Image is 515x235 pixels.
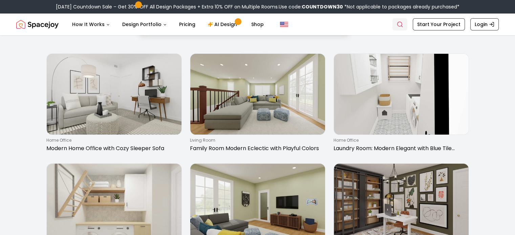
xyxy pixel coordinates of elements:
b: COUNTDOWN30 [302,3,343,10]
button: How It Works [67,18,115,31]
a: Laundry Room: Modern Elegant with Blue Tile Floorhome officeLaundry Room: Modern Elegant with Blu... [334,53,469,155]
p: living room [190,138,323,143]
a: Spacejoy [16,18,59,31]
img: Laundry Room: Modern Elegant with Blue Tile Floor [334,54,469,135]
button: Design Portfolio [117,18,172,31]
p: Laundry Room: Modern Elegant with Blue Tile Floor [334,144,466,152]
span: *Not applicable to packages already purchased* [343,3,459,10]
a: AI Design [202,18,244,31]
p: home office [46,138,179,143]
img: United States [280,20,288,28]
div: [DATE] Countdown Sale – Get 30% OFF All Design Packages + Extra 10% OFF on Multiple Rooms. [56,3,459,10]
p: home office [334,138,466,143]
a: Pricing [174,18,201,31]
a: Family Room Modern Eclectic with Playful Colorsliving roomFamily Room Modern Eclectic with Playfu... [190,53,325,155]
nav: Main [67,18,269,31]
a: Login [470,18,499,30]
img: Spacejoy Logo [16,18,59,31]
p: Modern Home Office with Cozy Sleeper Sofa [46,144,179,152]
p: Family Room Modern Eclectic with Playful Colors [190,144,323,152]
a: Modern Home Office with Cozy Sleeper Sofahome officeModern Home Office with Cozy Sleeper Sofa [46,53,182,155]
span: Use code: [279,3,343,10]
img: Family Room Modern Eclectic with Playful Colors [190,54,325,135]
img: Modern Home Office with Cozy Sleeper Sofa [47,54,181,135]
a: Start Your Project [413,18,465,30]
a: Shop [246,18,269,31]
nav: Global [16,14,499,35]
